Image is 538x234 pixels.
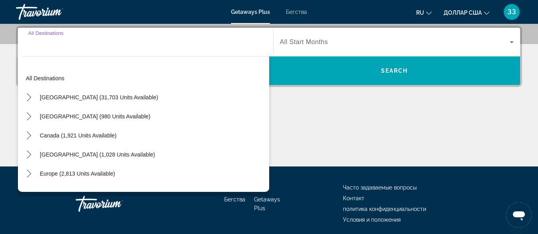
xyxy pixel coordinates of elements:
[36,166,119,181] button: Select destination: Europe (2,813 units available)
[22,148,36,162] button: Toggle Caribbean & Atlantic Islands (1,028 units available) submenu
[16,2,96,22] a: Травориум
[444,10,482,16] font: доллар США
[254,196,280,211] a: Getaways Plus
[22,91,36,104] button: Toggle United States (31,703 units available) submenu
[231,9,270,15] a: Getaways Plus
[36,128,121,143] button: Select destination: Canada (1,921 units available)
[18,52,269,192] div: Destination options
[28,38,263,47] input: Выберите пункт назначения
[40,132,117,139] span: Canada (1,921 units available)
[36,90,162,104] button: Select destination: United States (31,703 units available)
[40,170,115,177] span: Europe (2,813 units available)
[381,68,408,74] span: Search
[280,39,328,45] span: All Start Months
[40,151,155,158] span: [GEOGRAPHIC_DATA] (1,028 units available)
[36,186,118,200] button: Select destination: Australia (198 units available)
[22,167,36,181] button: Toggle Europe (2,813 units available) submenu
[18,28,520,85] div: Виджет поиска
[507,8,516,16] font: ЗЗ
[22,71,269,85] button: Select destination: All destinations
[26,75,65,81] span: All destinations
[286,9,307,15] a: Бегства
[343,217,401,223] a: Условия и положения
[36,109,155,124] button: Select destination: Mexico (980 units available)
[343,184,417,191] a: Часто задаваемые вопросы
[269,56,520,85] button: Поиск
[506,202,532,228] iframe: Кнопка запуска окна обмена сообщениями
[343,195,364,201] a: Контакт
[22,110,36,124] button: Toggle Mexico (980 units available) submenu
[343,206,426,212] a: политика конфиденциальности
[76,192,155,216] a: Иди домой
[22,129,36,143] button: Toggle Canada (1,921 units available) submenu
[501,4,522,20] button: Меню пользователя
[40,113,151,120] span: [GEOGRAPHIC_DATA] (980 units available)
[416,10,424,16] font: ru
[224,196,245,203] a: Бегства
[22,186,36,200] button: Toggle Australia (198 units available) submenu
[28,31,64,36] span: All Destinations
[36,147,159,162] button: Select destination: Caribbean & Atlantic Islands (1,028 units available)
[416,7,432,18] button: Изменить язык
[40,94,158,101] span: [GEOGRAPHIC_DATA] (31,703 units available)
[444,7,489,18] button: Изменить валюту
